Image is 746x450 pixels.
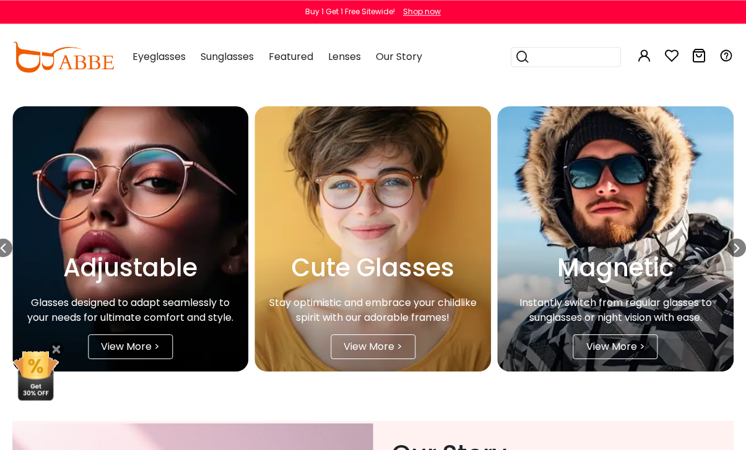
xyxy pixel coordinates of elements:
img: mini welcome offer [12,351,59,401]
img: EcoChic [497,106,734,371]
div: 8 / 14 [12,106,249,371]
div: Magnetic [510,249,721,286]
div: Adjustable [25,249,236,286]
div: Shop now [403,6,441,17]
div: Stay optimistic and embrace your childlike spirit with our adorable frames! [267,295,479,325]
div: View More > [573,334,658,359]
div: Instantly switch from regular glasses to sunglasses or night vision with ease. [510,295,721,325]
a: Adjustable Glasses designed to adapt seamlessly to your needs for ultimate comfort and style. Vie... [12,106,249,371]
div: Buy 1 Get 1 Free Sitewide! [305,6,395,17]
img: EcoChic [255,106,492,371]
div: 9 / 14 [255,106,492,371]
a: Cute Glasses Stay optimistic and embrace your childlike spirit with our adorable frames! View More > [255,106,492,371]
span: Our Story [376,49,422,64]
span: Featured [269,49,313,64]
div: View More > [331,334,415,359]
div: Glasses designed to adapt seamlessly to your needs for ultimate comfort and style. [25,295,236,325]
span: Eyeglasses [132,49,186,64]
a: Magnetic Instantly switch from regular glasses to sunglasses or night vision with ease. View More > [497,106,734,371]
div: 10 / 14 [497,106,734,371]
img: abbeglasses.com [12,41,114,72]
div: View More > [88,334,173,359]
img: EcoChic [12,106,249,371]
div: Next slide [727,239,746,257]
div: Cute Glasses [267,249,479,286]
span: Lenses [328,49,361,64]
span: Sunglasses [201,49,254,64]
a: Shop now [397,6,441,17]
